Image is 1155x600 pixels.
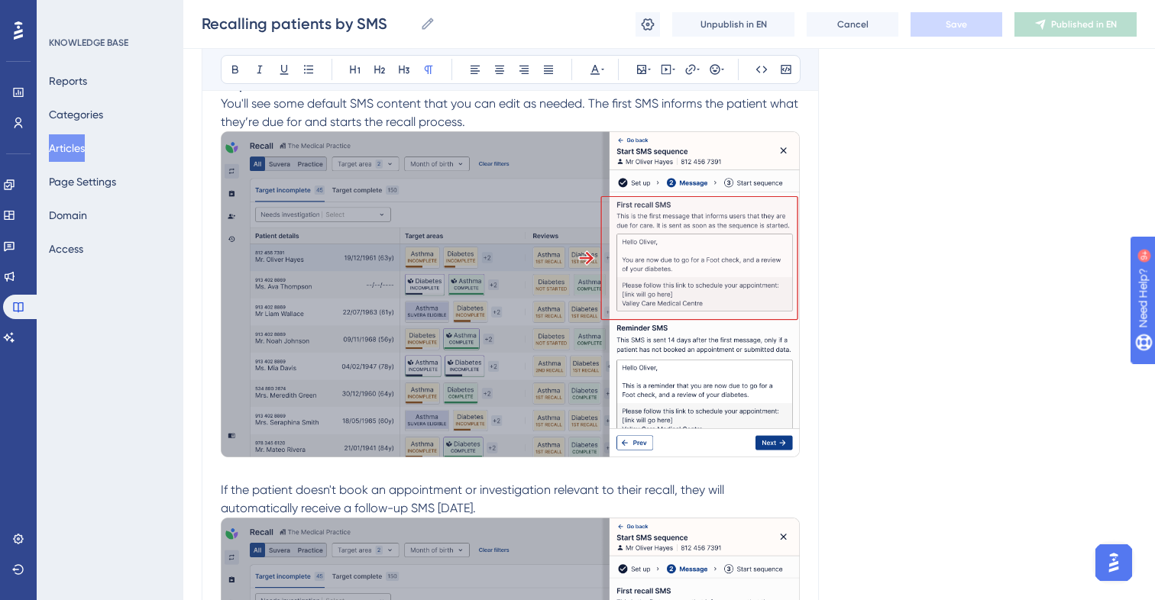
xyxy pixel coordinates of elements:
button: Articles [49,134,85,162]
span: Cancel [837,18,869,31]
span: If the patient doesn't book an appointment or investigation relevant to their recall, they will a... [221,482,727,515]
div: KNOWLEDGE BASE [49,37,128,49]
button: Page Settings [49,168,116,195]
button: Save [911,12,1002,37]
button: Cancel [807,12,898,37]
input: Article Name [202,13,414,34]
span: Unpublish in EN [700,18,767,31]
iframe: UserGuiding AI Assistant Launcher [1091,540,1137,585]
div: 9+ [104,8,113,20]
button: Domain [49,202,87,229]
span: You'll see some default SMS content that you can edit as needed. The first SMS informs the patien... [221,96,801,129]
button: Published in EN [1014,12,1137,37]
button: Categories [49,101,103,128]
span: Save [946,18,967,31]
span: Published in EN [1051,18,1117,31]
button: Reports [49,67,87,95]
button: Unpublish in EN [672,12,794,37]
span: Need Help? [36,4,95,22]
button: Access [49,235,83,263]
